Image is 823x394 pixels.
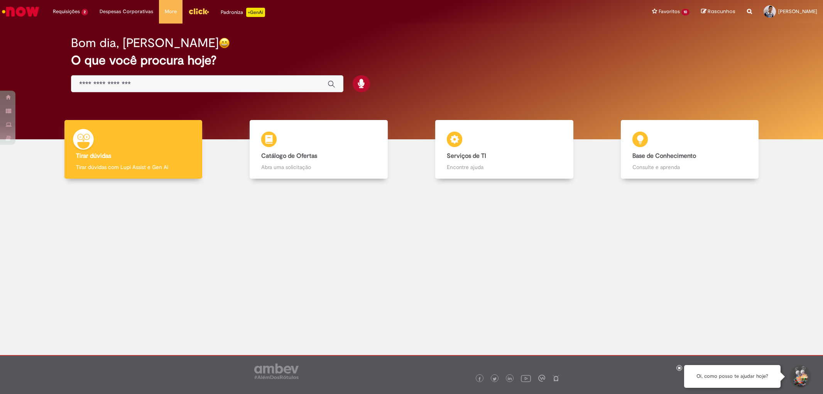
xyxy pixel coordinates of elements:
p: +GenAi [246,8,265,17]
span: [PERSON_NAME] [778,8,817,15]
span: 2 [81,9,88,15]
img: logo_footer_naosei.png [553,375,559,382]
b: Serviços de TI [447,152,486,160]
img: logo_footer_youtube.png [521,373,531,383]
a: Rascunhos [701,8,735,15]
p: Consulte e aprenda [632,163,747,171]
span: Favoritos [659,8,680,15]
a: Serviços de TI Encontre ajuda [412,120,597,179]
img: logo_footer_twitter.png [493,377,497,381]
p: Abra uma solicitação [261,163,376,171]
span: Requisições [53,8,80,15]
b: Tirar dúvidas [76,152,111,160]
b: Catálogo de Ofertas [261,152,317,160]
span: More [165,8,177,15]
a: Tirar dúvidas Tirar dúvidas com Lupi Assist e Gen Ai [41,120,226,179]
img: logo_footer_linkedin.png [508,377,512,381]
button: Iniciar Conversa de Suporte [788,365,811,388]
div: Padroniza [221,8,265,17]
h2: O que você procura hoje? [71,54,752,67]
img: ServiceNow [1,4,41,19]
img: click_logo_yellow_360x200.png [188,5,209,17]
span: Despesas Corporativas [100,8,153,15]
img: logo_footer_ambev_rotulo_gray.png [254,364,299,379]
a: Base de Conhecimento Consulte e aprenda [597,120,782,179]
span: 10 [681,9,689,15]
div: Oi, como posso te ajudar hoje? [684,365,781,388]
span: Rascunhos [708,8,735,15]
img: logo_footer_workplace.png [538,375,545,382]
img: logo_footer_facebook.png [478,377,482,381]
p: Encontre ajuda [447,163,561,171]
b: Base de Conhecimento [632,152,696,160]
h2: Bom dia, [PERSON_NAME] [71,36,219,50]
p: Tirar dúvidas com Lupi Assist e Gen Ai [76,163,191,171]
img: happy-face.png [219,37,230,49]
a: Catálogo de Ofertas Abra uma solicitação [226,120,412,179]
